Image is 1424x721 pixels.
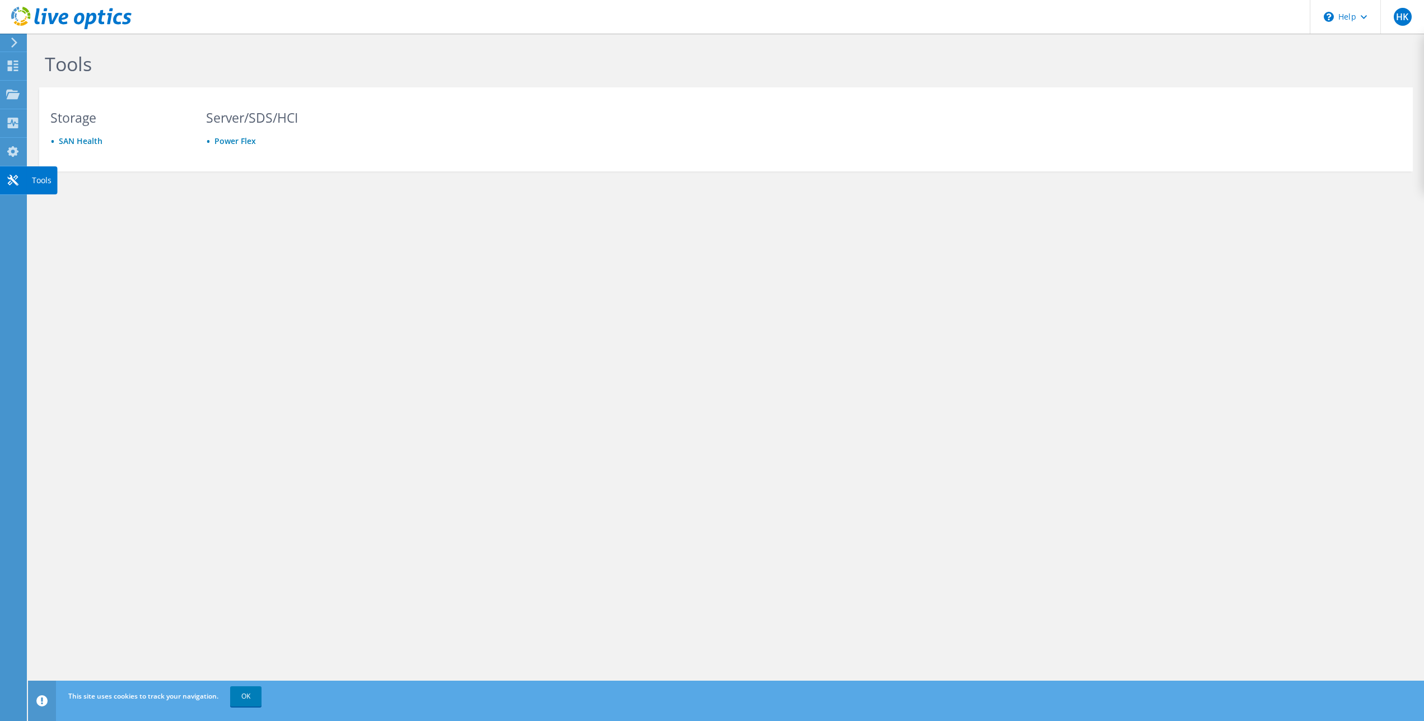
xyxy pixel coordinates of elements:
[68,691,218,701] span: This site uses cookies to track your navigation.
[1394,8,1412,26] span: HK
[26,166,57,194] div: Tools
[206,111,340,124] h3: Server/SDS/HCI
[230,686,262,706] a: OK
[45,52,801,76] h1: Tools
[59,136,102,146] a: SAN Health
[1324,12,1334,22] svg: \n
[214,136,256,146] a: Power Flex
[50,111,185,124] h3: Storage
